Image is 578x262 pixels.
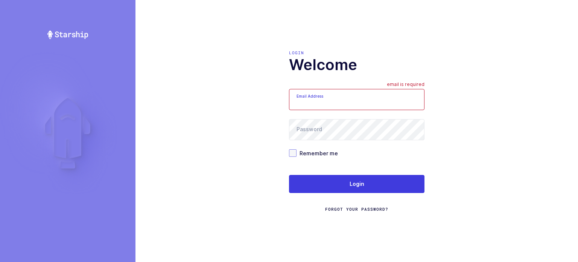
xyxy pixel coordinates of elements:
button: Login [289,175,424,193]
input: Password [289,119,424,140]
div: Login [289,50,424,56]
a: Forgot Your Password? [325,206,388,212]
input: Email Address [289,89,424,110]
img: Starship [47,30,89,39]
span: Remember me [297,150,338,157]
h1: Welcome [289,56,424,74]
span: Login [350,180,364,188]
div: email is required [387,81,424,89]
